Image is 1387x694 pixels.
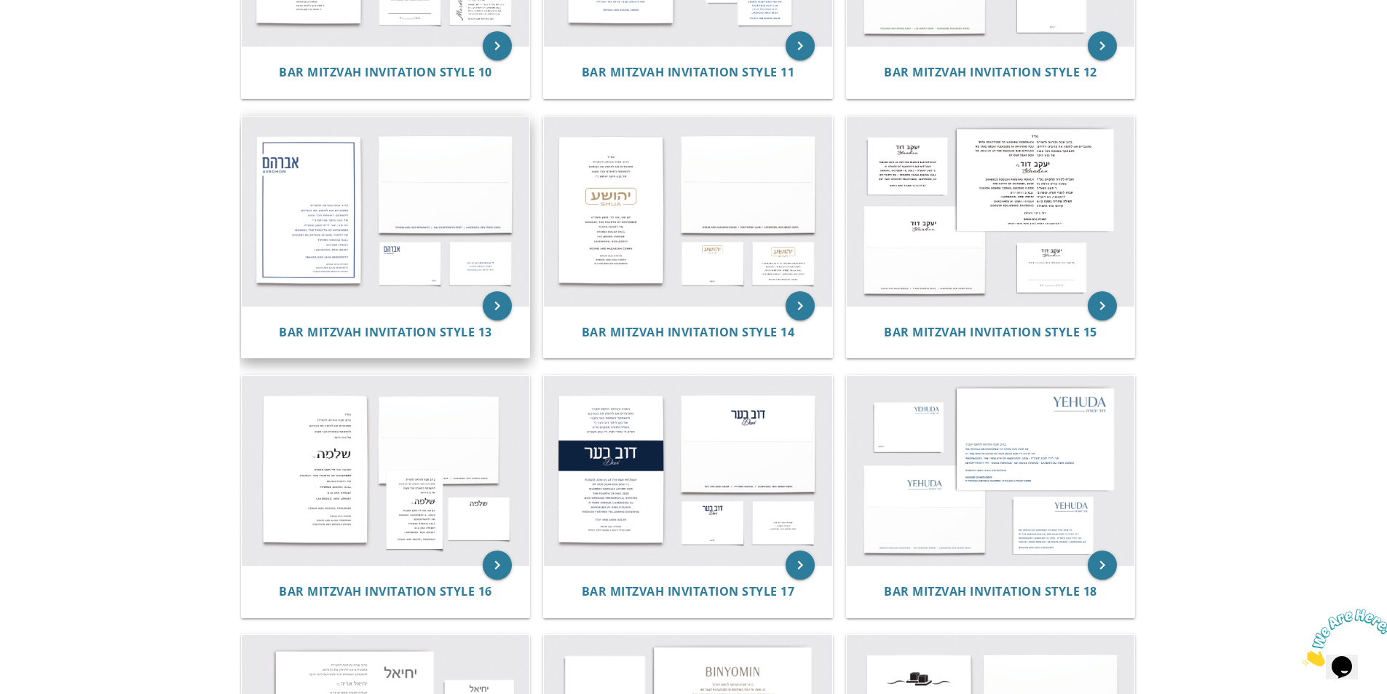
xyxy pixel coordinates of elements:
[242,117,530,306] img: Bar Mitzvah Invitation Style 13
[786,551,815,580] a: keyboard_arrow_right
[582,324,795,340] span: Bar Mitzvah Invitation Style 14
[279,64,492,80] span: Bar Mitzvah Invitation Style 10
[1088,291,1117,320] a: keyboard_arrow_right
[847,117,1135,306] img: Bar Mitzvah Invitation Style 15
[544,117,832,306] img: Bar Mitzvah Invitation Style 14
[884,583,1097,599] span: Bar Mitzvah Invitation Style 18
[544,376,832,565] img: Bar Mitzvah Invitation Style 17
[279,585,492,599] a: Bar Mitzvah Invitation Style 16
[279,324,492,340] span: Bar Mitzvah Invitation Style 13
[582,583,795,599] span: Bar Mitzvah Invitation Style 17
[847,376,1135,565] img: Bar Mitzvah Invitation Style 18
[483,551,512,580] a: keyboard_arrow_right
[6,6,96,63] img: Chat attention grabber
[884,585,1097,599] a: Bar Mitzvah Invitation Style 18
[1297,603,1387,672] iframe: chat widget
[884,326,1097,339] a: Bar Mitzvah Invitation Style 15
[786,291,815,320] a: keyboard_arrow_right
[582,64,795,80] span: Bar Mitzvah Invitation Style 11
[582,585,795,599] a: Bar Mitzvah Invitation Style 17
[279,66,492,79] a: Bar Mitzvah Invitation Style 10
[884,324,1097,340] span: Bar Mitzvah Invitation Style 15
[279,326,492,339] a: Bar Mitzvah Invitation Style 13
[786,31,815,60] a: keyboard_arrow_right
[242,376,530,565] img: Bar Mitzvah Invitation Style 16
[279,583,492,599] span: Bar Mitzvah Invitation Style 16
[483,291,512,320] a: keyboard_arrow_right
[884,66,1097,79] a: Bar Mitzvah Invitation Style 12
[582,326,795,339] a: Bar Mitzvah Invitation Style 14
[1088,551,1117,580] a: keyboard_arrow_right
[483,31,512,60] a: keyboard_arrow_right
[1088,31,1117,60] a: keyboard_arrow_right
[884,64,1097,80] span: Bar Mitzvah Invitation Style 12
[582,66,795,79] a: Bar Mitzvah Invitation Style 11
